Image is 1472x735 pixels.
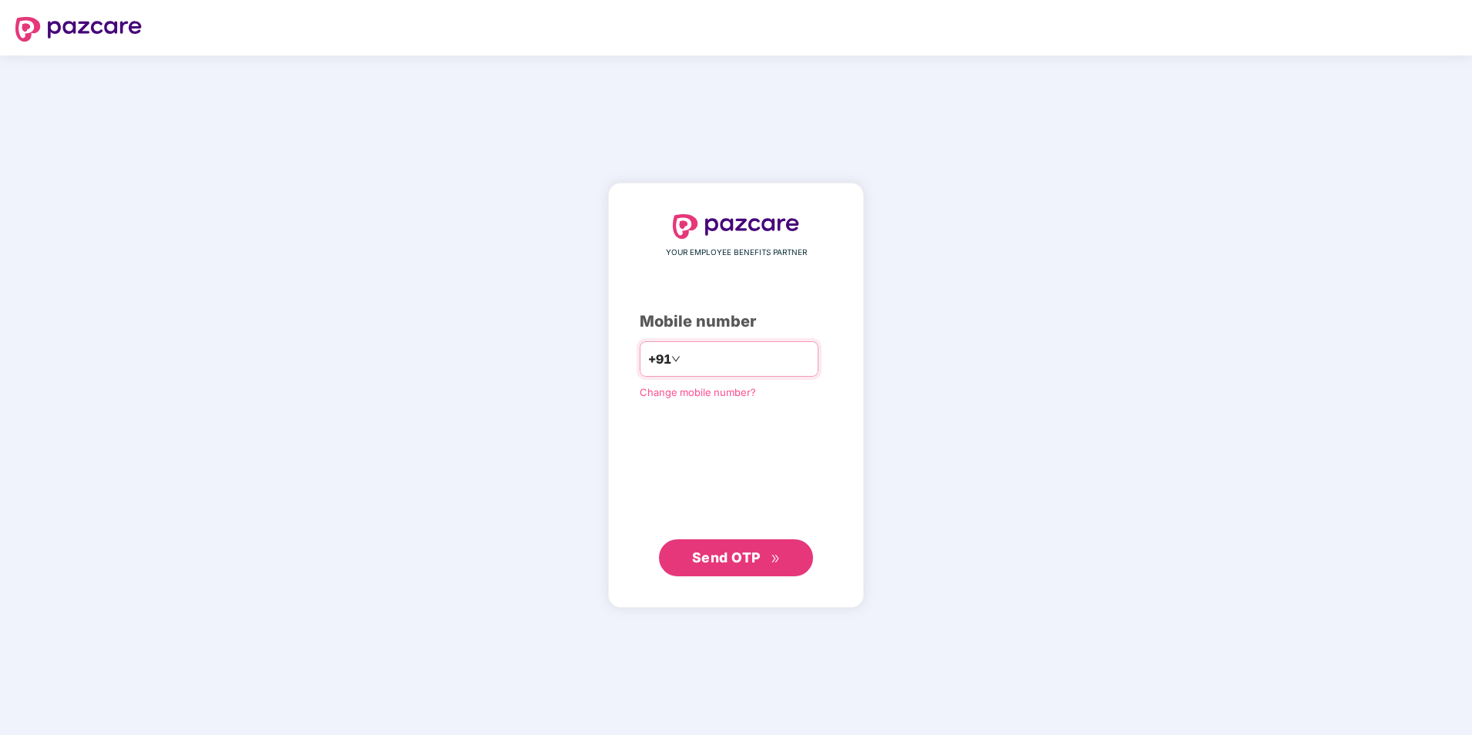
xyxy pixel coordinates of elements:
[771,554,781,564] span: double-right
[673,214,799,239] img: logo
[671,354,681,364] span: down
[648,350,671,369] span: +91
[659,539,813,576] button: Send OTPdouble-right
[692,549,761,566] span: Send OTP
[666,247,807,259] span: YOUR EMPLOYEE BENEFITS PARTNER
[640,310,832,334] div: Mobile number
[640,386,756,398] a: Change mobile number?
[15,17,142,42] img: logo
